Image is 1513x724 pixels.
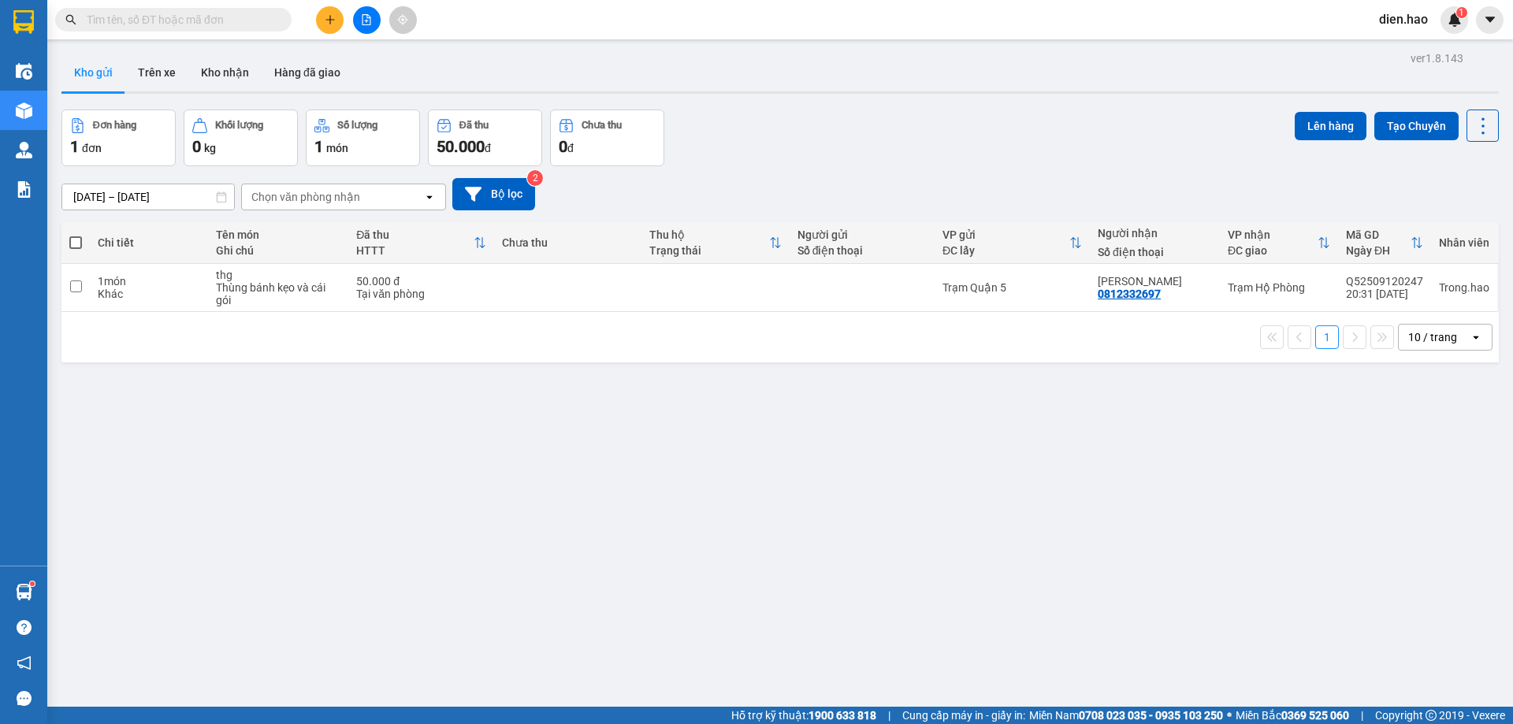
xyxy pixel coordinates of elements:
img: logo-vxr [13,10,34,34]
button: Trên xe [125,54,188,91]
span: 50.000 [437,137,485,156]
div: Chọn văn phòng nhận [251,189,360,205]
div: Thùng bánh kẹo và cái gói [216,281,340,306]
sup: 2 [527,170,543,186]
div: Tên món [216,228,340,241]
span: aim [397,14,408,25]
div: ĐC giao [1228,244,1318,257]
div: Chưa thu [502,236,634,249]
button: Khối lượng0kg [184,110,298,166]
div: ĐC lấy [942,244,1069,257]
div: Ngày ĐH [1346,244,1411,257]
div: Số điện thoại [1098,246,1212,258]
div: thg [216,269,340,281]
button: aim [389,6,417,34]
div: Người gửi [797,228,927,241]
div: Đơn hàng [93,120,136,131]
div: VP gửi [942,228,1069,241]
span: đ [485,142,491,154]
sup: 1 [1456,7,1467,18]
span: file-add [361,14,372,25]
span: plus [325,14,336,25]
input: Select a date range. [62,184,234,210]
div: HTTT [356,244,473,257]
button: Chưa thu0đ [550,110,664,166]
span: 1 [1459,7,1464,18]
button: Lên hàng [1295,112,1366,140]
div: 50.000 đ [356,275,485,288]
img: warehouse-icon [16,102,32,119]
div: Số điện thoại [797,244,927,257]
div: 20:31 [DATE] [1346,288,1423,300]
div: Nhân viên [1439,236,1489,249]
div: Mã GD [1346,228,1411,241]
span: Miền Nam [1029,707,1223,724]
button: Bộ lọc [452,178,535,210]
span: đ [567,142,574,154]
button: caret-down [1476,6,1504,34]
button: Hàng đã giao [262,54,353,91]
div: Q52509120247 [1346,275,1423,288]
button: Kho gửi [61,54,125,91]
div: Đã thu [459,120,489,131]
strong: 0708 023 035 - 0935 103 250 [1079,709,1223,722]
span: đơn [82,142,102,154]
span: copyright [1426,710,1437,721]
th: Toggle SortBy [935,222,1090,264]
div: Khối lượng [215,120,263,131]
span: dien.hao [1366,9,1441,29]
th: Toggle SortBy [1220,222,1338,264]
span: 0 [192,137,201,156]
div: Trạm Quận 5 [942,281,1082,294]
button: 1 [1315,325,1339,349]
div: Trong.hao [1439,281,1489,294]
div: Trạm Hộ Phòng [1228,281,1330,294]
button: Đơn hàng1đơn [61,110,176,166]
button: Kho nhận [188,54,262,91]
div: ver 1.8.143 [1411,50,1463,67]
span: ⚪️ [1227,712,1232,718]
div: Đã thu [356,228,473,241]
div: Người nhận [1098,227,1212,239]
img: warehouse-icon [16,584,32,600]
button: file-add [353,6,381,34]
th: Toggle SortBy [348,222,493,264]
span: | [888,707,890,724]
img: solution-icon [16,181,32,198]
button: Số lượng1món [306,110,420,166]
div: Chưa thu [582,120,622,131]
span: 1 [314,137,323,156]
div: Tại văn phòng [356,288,485,300]
span: kg [204,142,216,154]
span: Cung cấp máy in - giấy in: [902,707,1025,724]
div: 0812332697 [1098,288,1161,300]
svg: open [423,191,436,203]
img: icon-new-feature [1448,13,1462,27]
span: message [17,691,32,706]
svg: open [1470,331,1482,343]
span: 0 [559,137,567,156]
div: Trạng thái [649,244,769,257]
button: Tạo Chuyến [1374,112,1459,140]
span: món [326,142,348,154]
div: 1 món [98,275,200,288]
div: Chi tiết [98,236,200,249]
span: Hỗ trợ kỹ thuật: [731,707,876,724]
th: Toggle SortBy [641,222,790,264]
button: plus [316,6,344,34]
div: trần ích [1098,275,1212,288]
span: caret-down [1483,13,1497,27]
img: warehouse-icon [16,63,32,80]
span: question-circle [17,620,32,635]
button: Đã thu50.000đ [428,110,542,166]
span: Miền Bắc [1236,707,1349,724]
span: notification [17,655,32,670]
span: search [65,14,76,25]
div: Khác [98,288,200,300]
strong: 0369 525 060 [1281,709,1349,722]
span: | [1361,707,1363,724]
strong: 1900 633 818 [809,709,876,722]
div: Số lượng [337,120,377,131]
div: Thu hộ [649,228,769,241]
img: warehouse-icon [16,142,32,158]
